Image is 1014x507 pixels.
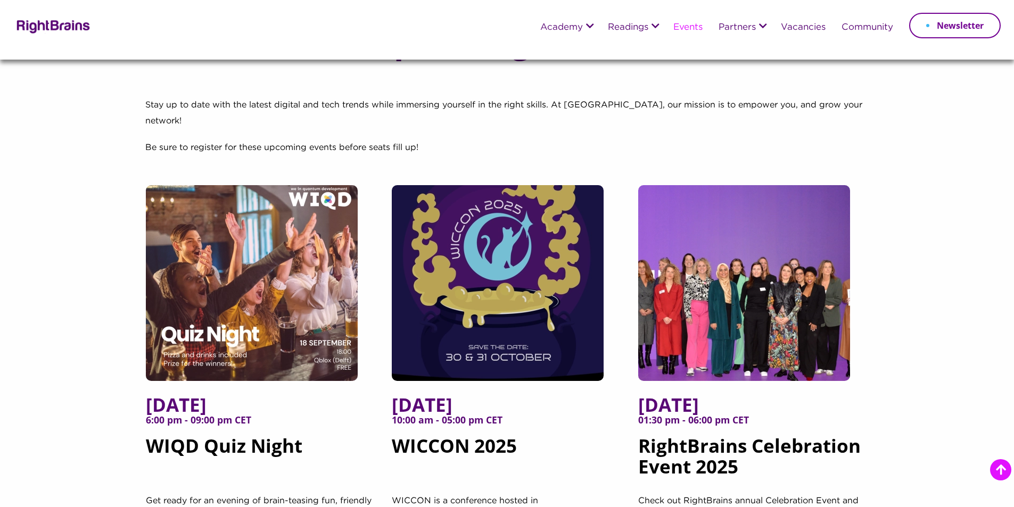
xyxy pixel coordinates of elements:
[145,101,862,125] span: Stay up to date with the latest digital and tech trends while immersing yourself in the right ski...
[719,23,756,32] a: Partners
[146,394,376,415] span: [DATE]
[608,23,648,32] a: Readings
[638,394,868,415] span: [DATE]
[909,13,1001,38] a: Newsletter
[392,394,622,495] h5: WICCON 2025
[638,394,868,495] h5: RightBrains Celebration Event 2025
[145,144,418,152] span: Be sure to register for these upcoming events before seats fill up!
[392,415,622,435] span: 10:00 am - 05:00 pm CET
[638,415,868,435] span: 01:30 pm - 06:00 pm CET
[146,394,376,495] h5: WIQD Quiz Night
[540,23,583,32] a: Academy
[673,23,703,32] a: Events
[392,394,622,415] span: [DATE]
[842,23,893,32] a: Community
[146,415,376,435] span: 6:00 pm - 09:00 pm CET
[13,18,90,34] img: Rightbrains
[781,23,826,32] a: Vacancies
